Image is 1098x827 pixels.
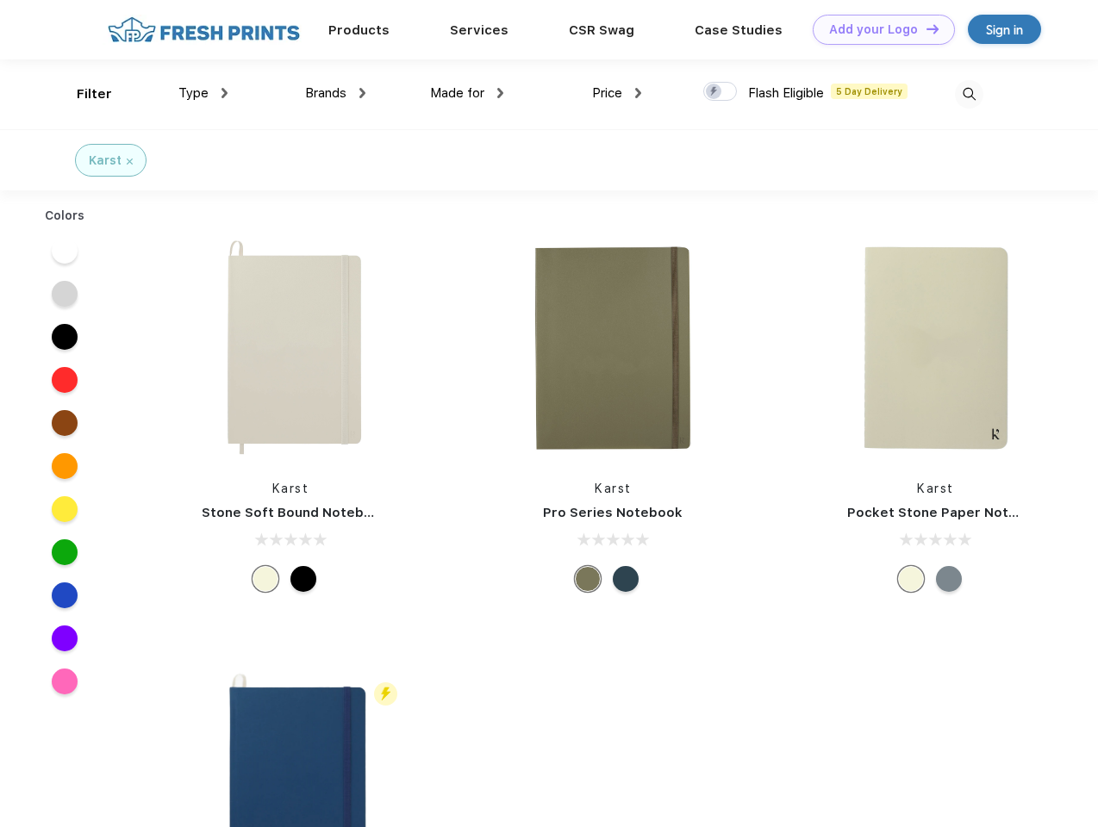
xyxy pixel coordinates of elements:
[575,566,601,592] div: Olive
[77,84,112,104] div: Filter
[635,88,641,98] img: dropdown.png
[955,80,983,109] img: desktop_search.svg
[328,22,390,38] a: Products
[497,88,503,98] img: dropdown.png
[202,505,389,520] a: Stone Soft Bound Notebook
[498,233,727,463] img: func=resize&h=266
[272,482,309,495] a: Karst
[127,159,133,165] img: filter_cancel.svg
[89,152,122,170] div: Karst
[32,207,98,225] div: Colors
[178,85,209,101] span: Type
[595,482,632,495] a: Karst
[926,24,939,34] img: DT
[592,85,622,101] span: Price
[847,505,1051,520] a: Pocket Stone Paper Notebook
[831,84,908,99] span: 5 Day Delivery
[430,85,484,101] span: Made for
[569,22,634,38] a: CSR Swag
[176,233,405,463] img: func=resize&h=266
[821,233,1051,463] img: func=resize&h=266
[253,566,278,592] div: Beige
[305,85,346,101] span: Brands
[936,566,962,592] div: Gray
[917,482,954,495] a: Karst
[290,566,316,592] div: Black
[898,566,924,592] div: Beige
[613,566,639,592] div: Navy
[543,505,683,520] a: Pro Series Notebook
[986,20,1023,40] div: Sign in
[748,85,824,101] span: Flash Eligible
[221,88,228,98] img: dropdown.png
[829,22,918,37] div: Add your Logo
[374,682,397,706] img: flash_active_toggle.svg
[103,15,305,45] img: fo%20logo%202.webp
[968,15,1041,44] a: Sign in
[359,88,365,98] img: dropdown.png
[450,22,508,38] a: Services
